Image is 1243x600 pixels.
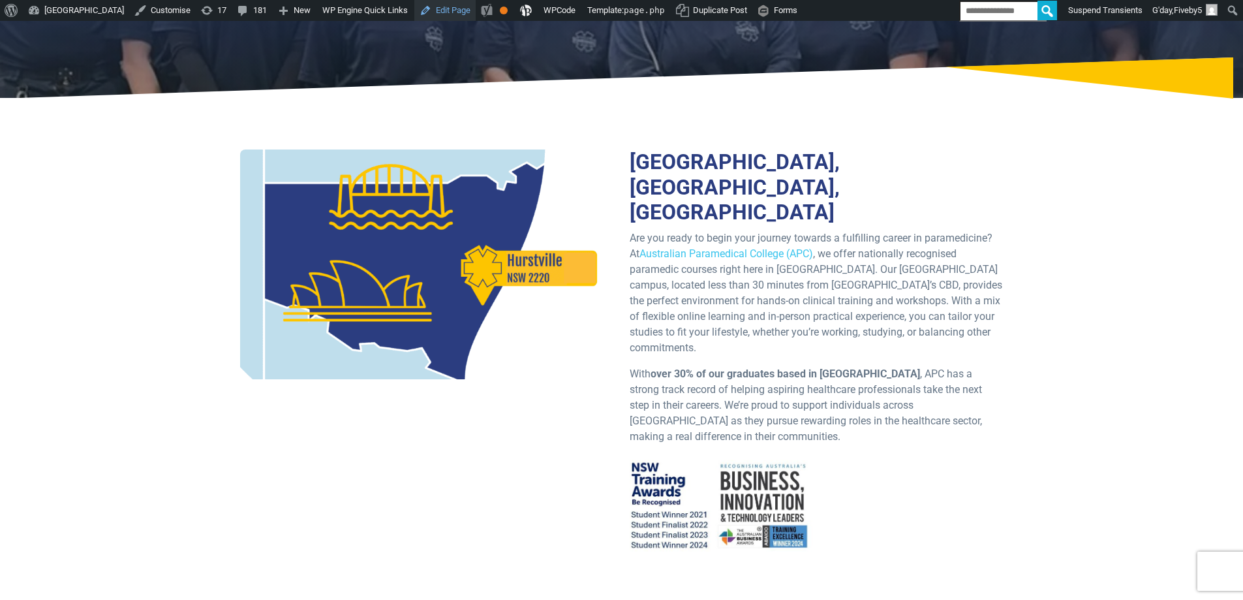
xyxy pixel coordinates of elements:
[630,366,1004,445] p: With , APC has a strong track record of helping aspiring healthcare professionals take the next s...
[630,150,1004,225] h2: [GEOGRAPHIC_DATA], [GEOGRAPHIC_DATA], [GEOGRAPHIC_DATA]
[1174,5,1202,15] span: Fiveby5
[500,7,508,14] div: OK
[624,5,665,15] span: page.php
[639,247,813,260] a: Australian Paramedical College (APC)
[651,368,920,380] strong: over 30% of our graduates based in [GEOGRAPHIC_DATA]
[630,230,1004,356] p: Are you ready to begin your journey towards a fulfilling career in paramedicine? At , we offer na...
